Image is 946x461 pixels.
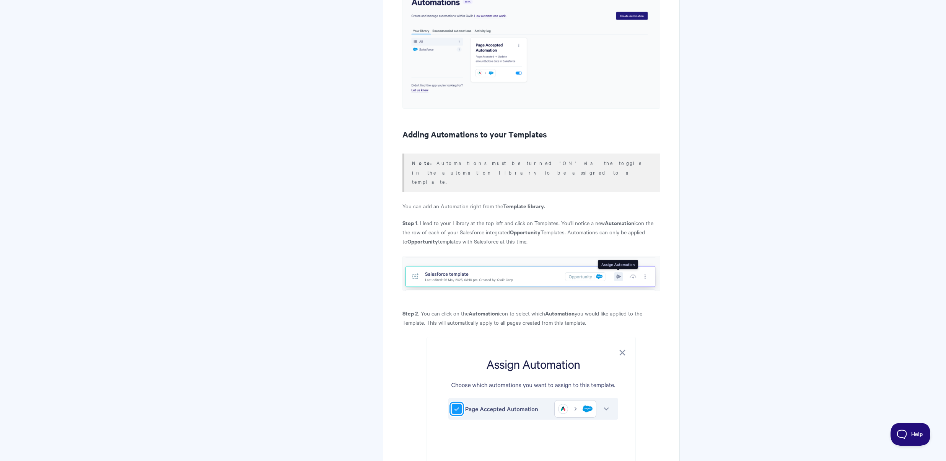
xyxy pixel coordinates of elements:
b: T [503,202,506,210]
strong: Automation [469,309,498,317]
p: . You can click on the icon to select which you would like applied to the Template. This will aut... [402,309,660,327]
p: Automations must be turned 'ON' via the toggle in the automation library to be assigned to a temp... [412,158,650,186]
strong: Step 2 [402,309,418,317]
img: file-lVRNy48WbM.png [402,256,660,291]
h2: Adding Automations to your Templates [402,128,660,140]
strong: emplate library. [506,202,545,210]
strong: Opportunity [510,228,541,236]
strong: Automation [605,219,634,227]
strong: Opportunity [407,237,438,245]
strong: Step 1 [402,219,417,227]
p: You can add an Automation right from the [402,201,660,211]
strong: Note: [412,159,436,167]
strong: Automation [545,309,575,317]
iframe: Toggle Customer Support [891,423,931,446]
p: . Head to your Library at the top left and click on Templates. You'll notice a new icon the the r... [402,218,660,246]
